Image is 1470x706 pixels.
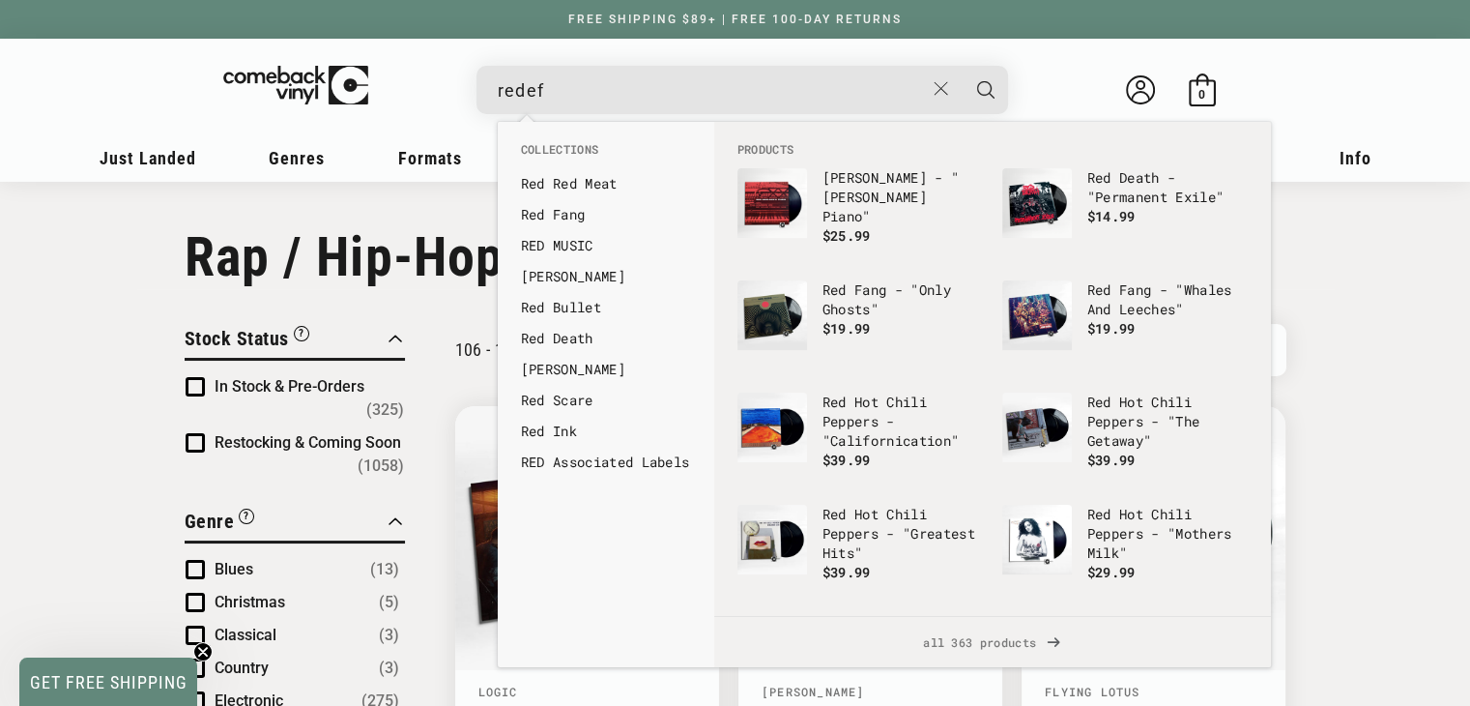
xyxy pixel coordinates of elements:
[1087,563,1136,581] span: $29.99
[521,236,691,255] a: RED MUSIC
[185,324,309,358] button: Filter by Stock Status
[100,148,196,168] span: Just Landed
[511,261,701,292] li: collections: Red Garland
[1002,505,1248,598] a: Red Hot Chili Peppers - "Mothers Milk" Red Hot Chili Peppers - "Mothers Milk" $29.99
[762,684,865,699] a: [PERSON_NAME]
[215,377,364,396] span: In Stock & Pre-Orders
[498,122,714,487] div: Collections
[498,71,924,110] input: When autocomplete results are available use up and down arrows to review and enter to select
[737,168,983,261] a: Red Garland - "Red Garland's Piano" [PERSON_NAME] - "[PERSON_NAME] Piano" $25.99
[737,505,983,598] a: Red Hot Chili Peppers - "Greatest Hits" Red Hot Chili Peppers - "Greatest Hits" $39.99
[215,659,269,677] span: Country
[366,398,404,422] span: Number of products: (325)
[379,591,399,614] span: Number of products: (5)
[737,280,807,350] img: Red Fang - "Only Ghosts"
[1002,393,1248,485] a: Red Hot Chili Peppers - "The Getaway" Red Hot Chili Peppers - "The Getaway" $39.99
[993,271,1257,383] li: products: Red Fang - "Whales And Leeches"
[1087,393,1248,451] p: Red Hot Chili Peppers - "The Getaway"
[1002,168,1248,261] a: Red Death - "Permanent Exile" Red Death - "Permanent Exile" $14.99
[215,593,285,611] span: Christmas
[476,66,1008,114] div: Search
[521,422,691,441] a: Red Ink
[1087,505,1248,563] p: Red Hot Chili Peppers - "Mothers Milk"
[521,174,691,193] a: Red Red Meat
[185,327,289,350] span: Stock Status
[714,617,1271,667] a: all 363 products
[521,329,691,348] a: Red Death
[269,148,325,168] span: Genres
[728,159,993,271] li: products: Red Garland - "Red Garland's Piano"
[923,68,959,110] button: Close
[521,360,691,379] a: [PERSON_NAME]
[1340,148,1371,168] span: Info
[1002,280,1248,373] a: Red Fang - "Whales And Leeches" Red Fang - "Whales And Leeches" $19.99
[398,148,462,168] span: Formats
[511,292,701,323] li: collections: Red Bullet
[215,433,401,452] span: Restocking & Coming Soon
[1087,207,1136,225] span: $14.99
[521,391,691,410] a: Red Scare
[728,141,1257,159] li: Products
[962,66,1010,114] button: Search
[822,505,983,563] p: Red Hot Chili Peppers - "Greatest Hits"
[511,416,701,447] li: collections: Red Ink
[993,159,1257,271] li: products: Red Death - "Permanent Exile"
[1087,168,1248,207] p: Red Death - "Permanent Exile"
[737,280,983,373] a: Red Fang - "Only Ghosts" Red Fang - "Only Ghosts" $19.99
[1087,319,1136,338] span: $19.99
[822,226,871,245] span: $25.99
[1002,505,1072,574] img: Red Hot Chili Peppers - "Mothers Milk"
[379,657,399,680] span: Number of products: (3)
[822,563,871,581] span: $39.99
[511,230,701,261] li: collections: RED MUSIC
[511,168,701,199] li: collections: Red Red Meat
[478,684,518,699] a: Logic
[822,280,983,319] p: Red Fang - "Only Ghosts"
[728,383,993,495] li: products: Red Hot Chili Peppers - "Californication"
[1087,451,1136,469] span: $39.99
[185,225,1286,289] h1: Rap / Hip-Hop
[822,393,983,451] p: Red Hot Chili Peppers - "Californication"
[737,168,807,238] img: Red Garland - "Red Garland's Piano"
[714,122,1271,616] div: Products
[521,267,691,286] a: [PERSON_NAME]
[1002,280,1072,350] img: Red Fang - "Whales And Leeches"
[1198,87,1205,102] span: 0
[511,199,701,230] li: collections: Red Fang
[714,616,1271,667] div: View All
[379,624,399,647] span: Number of products: (3)
[370,558,399,581] span: Number of products: (13)
[993,383,1257,495] li: products: Red Hot Chili Peppers - "The Getaway"
[1045,684,1139,699] a: Flying Lotus
[730,617,1255,667] span: all 363 products
[521,298,691,317] a: Red Bullet
[19,658,197,706] div: GET FREE SHIPPINGClose teaser
[737,505,807,574] img: Red Hot Chili Peppers - "Greatest Hits"
[822,319,871,338] span: $19.99
[737,393,807,462] img: Red Hot Chili Peppers - "Californication"
[215,626,276,644] span: Classical
[1002,168,1072,238] img: Red Death - "Permanent Exile"
[511,447,701,478] li: collections: RED Associated Labels
[455,339,649,360] p: 106 - 126 of 1383 products
[993,495,1257,607] li: products: Red Hot Chili Peppers - "Mothers Milk"
[822,168,983,226] p: [PERSON_NAME] - "[PERSON_NAME] Piano"
[521,205,691,224] a: Red Fang
[30,672,187,692] span: GET FREE SHIPPING
[549,13,921,26] a: FREE SHIPPING $89+ | FREE 100-DAY RETURNS
[511,385,701,416] li: collections: Red Scare
[358,455,404,478] span: Number of products: (1058)
[511,141,701,168] li: Collections
[215,560,253,578] span: Blues
[1087,280,1248,319] p: Red Fang - "Whales And Leeches"
[511,323,701,354] li: collections: Red Death
[728,495,993,607] li: products: Red Hot Chili Peppers - "Greatest Hits"
[728,271,993,383] li: products: Red Fang - "Only Ghosts"
[822,451,871,469] span: $39.99
[737,393,983,485] a: Red Hot Chili Peppers - "Californication" Red Hot Chili Peppers - "Californication" $39.99
[521,453,691,472] a: RED Associated Labels
[511,354,701,385] li: collections: Red Callender
[193,642,213,662] button: Close teaser
[1002,393,1072,462] img: Red Hot Chili Peppers - "The Getaway"
[185,507,255,541] button: Filter by Genre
